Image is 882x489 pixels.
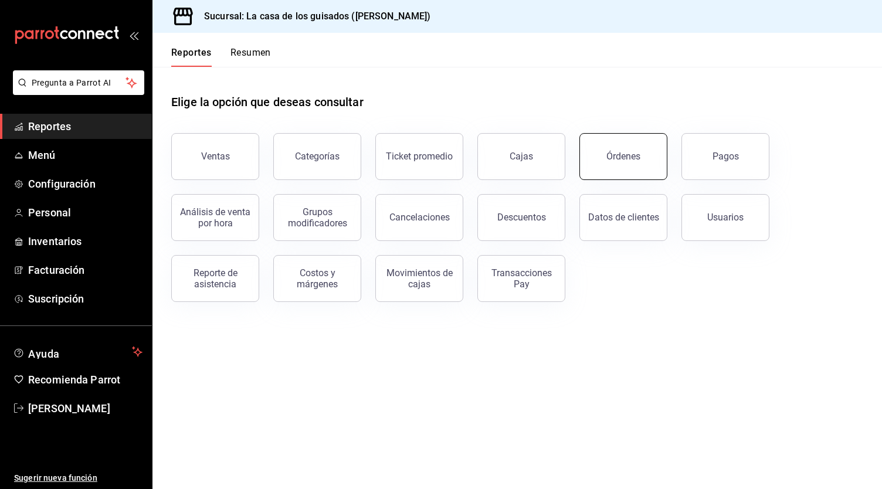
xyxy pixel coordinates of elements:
button: Costos y márgenes [273,255,361,302]
div: Análisis de venta por hora [179,206,252,229]
div: Grupos modificadores [281,206,354,229]
button: Reporte de asistencia [171,255,259,302]
div: Descuentos [497,212,546,223]
span: Sugerir nueva función [14,472,143,484]
span: Personal [28,205,143,220]
span: [PERSON_NAME] [28,400,143,416]
h3: Sucursal: La casa de los guisados ([PERSON_NAME]) [195,9,430,23]
div: Costos y márgenes [281,267,354,290]
button: Usuarios [681,194,769,241]
button: Reportes [171,47,212,67]
span: Recomienda Parrot [28,372,143,388]
span: Pregunta a Parrot AI [32,77,126,89]
div: Cajas [510,150,534,164]
span: Ayuda [28,345,127,359]
button: Grupos modificadores [273,194,361,241]
button: Datos de clientes [579,194,667,241]
span: Inventarios [28,233,143,249]
div: Órdenes [606,151,640,162]
div: Reporte de asistencia [179,267,252,290]
button: Cancelaciones [375,194,463,241]
div: Categorías [295,151,340,162]
h1: Elige la opción que deseas consultar [171,93,364,111]
button: Órdenes [579,133,667,180]
button: Movimientos de cajas [375,255,463,302]
div: Usuarios [707,212,744,223]
button: Ticket promedio [375,133,463,180]
div: navigation tabs [171,47,271,67]
div: Ticket promedio [386,151,453,162]
div: Ventas [201,151,230,162]
a: Pregunta a Parrot AI [8,85,144,97]
div: Datos de clientes [588,212,659,223]
span: Menú [28,147,143,163]
button: Pagos [681,133,769,180]
button: Ventas [171,133,259,180]
span: Facturación [28,262,143,278]
span: Configuración [28,176,143,192]
button: Categorías [273,133,361,180]
button: open_drawer_menu [129,30,138,40]
div: Movimientos de cajas [383,267,456,290]
button: Análisis de venta por hora [171,194,259,241]
div: Transacciones Pay [485,267,558,290]
button: Resumen [230,47,271,67]
div: Cancelaciones [389,212,450,223]
button: Transacciones Pay [477,255,565,302]
div: Pagos [713,151,739,162]
button: Pregunta a Parrot AI [13,70,144,95]
a: Cajas [477,133,565,180]
span: Suscripción [28,291,143,307]
button: Descuentos [477,194,565,241]
span: Reportes [28,118,143,134]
